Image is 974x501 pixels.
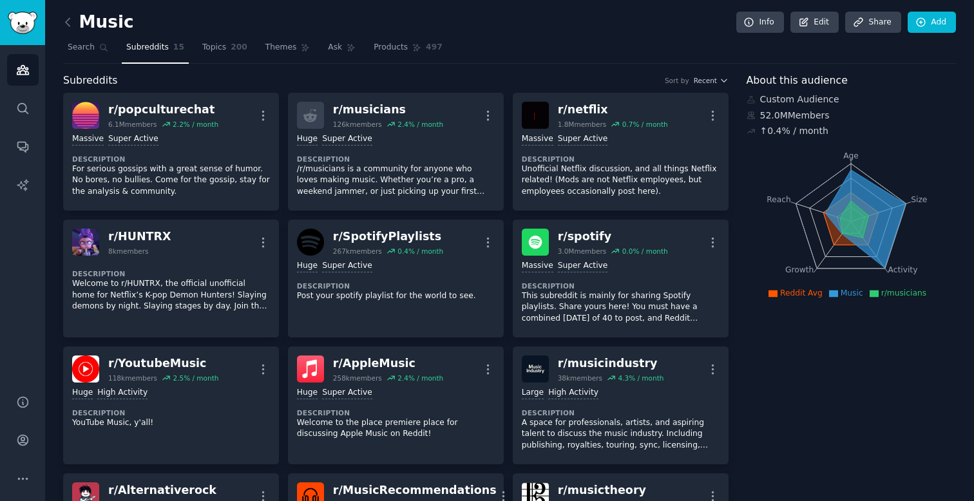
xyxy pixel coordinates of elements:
[426,42,443,53] span: 497
[108,355,218,372] div: r/ YoutubeMusic
[322,260,372,272] div: Super Active
[522,290,720,325] p: This subreddit is mainly for sharing Spotify playlists. Share yours here! You must have a combine...
[333,102,443,118] div: r/ musicians
[97,387,148,399] div: High Activity
[558,355,664,372] div: r/ musicindustry
[522,102,549,129] img: netflix
[548,387,598,399] div: High Activity
[558,229,668,245] div: r/ spotify
[881,288,926,298] span: r/musicians
[72,229,99,256] img: HUNTRX
[522,229,549,256] img: spotify
[513,346,729,464] a: musicindustryr/musicindustry38kmembers4.3% / monthLargeHigh ActivityDescriptionA space for profes...
[297,164,495,198] p: /r/musicians is a community for anyone who loves making music. Whether you’re a pro, a weekend ja...
[513,220,729,337] a: spotifyr/spotify3.0Mmembers0.0% / monthMassiveSuper ActiveDescriptionThis subreddit is mainly for...
[397,120,443,129] div: 2.4 % / month
[558,133,608,146] div: Super Active
[736,12,784,33] a: Info
[522,408,720,417] dt: Description
[63,37,113,64] a: Search
[72,387,93,399] div: Huge
[63,346,279,464] a: YoutubeMusicr/YoutubeMusic118kmembers2.5% / monthHugeHigh ActivityDescriptionYouTube Music, y'all!
[760,124,828,138] div: ↑ 0.4 % / month
[328,42,342,53] span: Ask
[122,37,189,64] a: Subreddits15
[288,220,504,337] a: SpotifyPlaylistsr/SpotifyPlaylists267kmembers0.4% / monthHugeSuper ActiveDescriptionPost your spo...
[297,281,495,290] dt: Description
[333,373,382,383] div: 258k members
[202,42,226,53] span: Topics
[297,133,318,146] div: Huge
[63,220,279,337] a: HUNTRXr/HUNTRX8kmembersDescriptionWelcome to r/HUNTRX, the official unofficial home for Netflix’s...
[622,120,668,129] div: 0.7 % / month
[513,93,729,211] a: netflixr/netflix1.8Mmembers0.7% / monthMassiveSuper ActiveDescriptionUnofficial Netflix discussio...
[522,355,549,383] img: musicindustry
[558,260,608,272] div: Super Active
[297,260,318,272] div: Huge
[522,260,553,272] div: Massive
[72,278,270,312] p: Welcome to r/HUNTRX, the official unofficial home for Netflix’s K-pop Demon Hunters! Slaying demo...
[63,12,134,33] h2: Music
[198,37,252,64] a: Topics200
[522,417,720,451] p: A space for professionals, artists, and aspiring talent to discuss the music industry. Including ...
[333,247,382,256] div: 267k members
[126,42,169,53] span: Subreddits
[780,288,823,298] span: Reddit Avg
[72,355,99,383] img: YoutubeMusic
[108,133,158,146] div: Super Active
[72,102,99,129] img: popculturechat
[397,373,443,383] div: 2.4 % / month
[618,373,664,383] div: 4.3 % / month
[288,93,504,211] a: r/musicians126kmembers2.4% / monthHugeSuper ActiveDescription/r/musicians is a community for anyo...
[333,355,443,372] div: r/ AppleMusic
[322,133,372,146] div: Super Active
[265,42,297,53] span: Themes
[173,120,218,129] div: 2.2 % / month
[374,42,408,53] span: Products
[173,42,184,53] span: 15
[622,247,668,256] div: 0.0 % / month
[845,12,901,33] a: Share
[522,387,544,399] div: Large
[108,373,157,383] div: 118k members
[72,417,270,429] p: YouTube Music, y'all!
[72,155,270,164] dt: Description
[558,102,668,118] div: r/ netflix
[72,408,270,417] dt: Description
[72,164,270,198] p: For serious gossips with a great sense of humor. No bores, no bullies. Come for the gossip, stay ...
[558,120,607,129] div: 1.8M members
[522,281,720,290] dt: Description
[323,37,360,64] a: Ask
[333,229,443,245] div: r/ SpotifyPlaylists
[747,109,957,122] div: 52.0M Members
[911,194,927,203] tspan: Size
[322,387,372,399] div: Super Active
[522,155,720,164] dt: Description
[72,269,270,278] dt: Description
[694,76,729,85] button: Recent
[297,290,495,302] p: Post your spotify playlist for the world to see.
[369,37,446,64] a: Products497
[68,42,95,53] span: Search
[558,373,602,383] div: 38k members
[297,417,495,440] p: Welcome to the place premiere place for discussing Apple Music on Reddit!
[558,482,668,498] div: r/ musictheory
[747,73,848,89] span: About this audience
[785,265,814,274] tspan: Growth
[908,12,956,33] a: Add
[333,482,497,498] div: r/ MusicRecommendations
[8,12,37,34] img: GummySearch logo
[297,355,324,383] img: AppleMusic
[108,120,157,129] div: 6.1M members
[694,76,717,85] span: Recent
[747,93,957,106] div: Custom Audience
[108,102,218,118] div: r/ popculturechat
[72,133,104,146] div: Massive
[63,93,279,211] a: popculturechatr/popculturechat6.1Mmembers2.2% / monthMassiveSuper ActiveDescriptionFor serious go...
[522,164,720,198] p: Unofficial Netflix discussion, and all things Netflix related! (Mods are not Netflix employees, b...
[297,155,495,164] dt: Description
[261,37,315,64] a: Themes
[841,288,863,298] span: Music
[297,229,324,256] img: SpotifyPlaylists
[888,265,917,274] tspan: Activity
